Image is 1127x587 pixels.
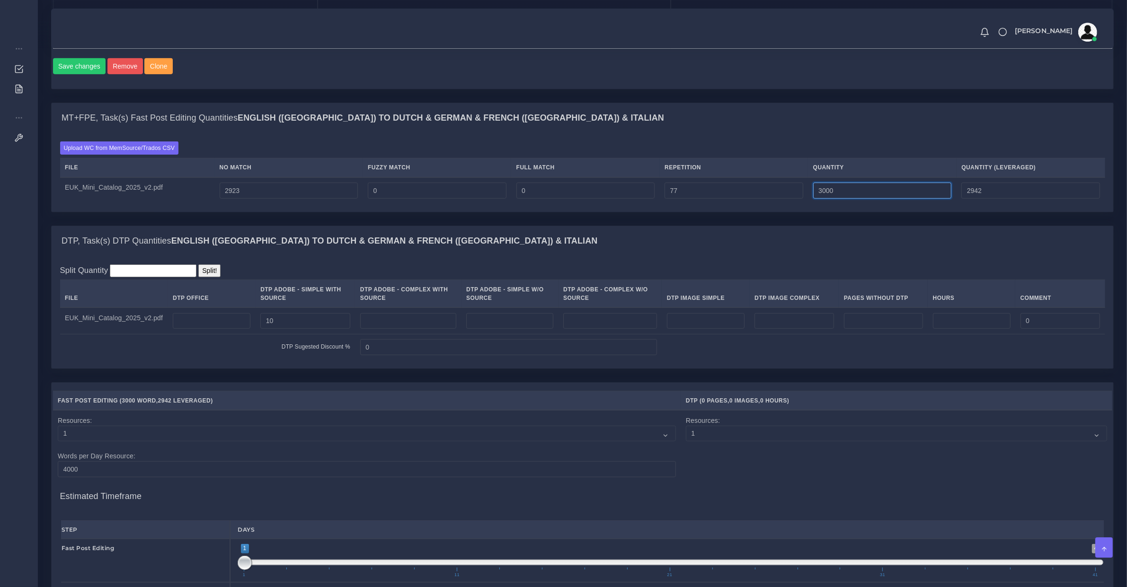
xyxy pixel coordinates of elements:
th: File [60,158,215,177]
th: Repetition [660,158,808,177]
a: Clone [144,58,174,74]
button: Remove [107,58,143,74]
div: DTP, Task(s) DTP QuantitiesEnglish ([GEOGRAPHIC_DATA]) TO Dutch & German & French ([GEOGRAPHIC_DA... [52,256,1113,368]
a: [PERSON_NAME]avatar [1010,23,1100,42]
span: 1 [241,544,249,553]
a: Remove [107,58,145,74]
th: DTP Adobe - Simple W/O Source [461,280,559,308]
span: 41 [1092,573,1100,577]
th: DTP Office [168,280,256,308]
th: DTP Adobe - Complex With Source [355,280,461,308]
b: English ([GEOGRAPHIC_DATA]) TO Dutch & German & French ([GEOGRAPHIC_DATA]) & Italian [171,236,598,245]
span: 0 Hours [760,397,787,404]
div: MT+FPE, Task(s) Fast Post Editing QuantitiesEnglish ([GEOGRAPHIC_DATA]) TO Dutch & German & Frenc... [52,133,1113,212]
span: 21 [666,573,674,577]
th: DTP ( , , ) [681,391,1112,411]
div: MT+FPE, Task(s) Fast Post Editing QuantitiesEnglish ([GEOGRAPHIC_DATA]) TO Dutch & German & Frenc... [52,103,1113,133]
th: Fast Post Editing ( , ) [53,391,681,411]
strong: Step [62,526,78,533]
span: 2942 Leveraged [158,397,211,404]
th: DTP Image Complex [750,280,839,308]
span: 41 [1092,544,1103,553]
button: Save changes [53,58,106,74]
td: Resources: [681,410,1112,482]
th: Quantity (Leveraged) [957,158,1105,177]
b: English ([GEOGRAPHIC_DATA]) TO Dutch & German & French ([GEOGRAPHIC_DATA]) & Italian [238,113,664,123]
h4: Estimated Timeframe [60,482,1105,502]
th: Full Match [511,158,660,177]
span: 0 Images [729,397,758,404]
th: Comment [1015,280,1105,308]
th: Hours [928,280,1015,308]
td: EUK_Mini_Catalog_2025_v2.pdf [60,307,168,334]
strong: Days [238,526,255,533]
label: Split Quantity [60,264,108,276]
button: Clone [144,58,173,74]
th: No Match [214,158,363,177]
td: Resources: Words per Day Resource: [53,410,681,482]
label: DTP Sugested Discount % [282,342,350,351]
span: 1 [241,573,247,577]
span: 3000 Word [122,397,156,404]
span: 0 Pages [702,397,728,404]
th: Fuzzy Match [363,158,512,177]
span: 31 [879,573,887,577]
label: Upload WC from MemSource/Trados CSV [60,141,179,154]
span: 11 [453,573,461,577]
img: avatar [1078,23,1097,42]
th: File [60,280,168,308]
th: Quantity [808,158,957,177]
th: Pages Without DTP [839,280,928,308]
h4: DTP, Task(s) DTP Quantities [62,236,598,246]
h4: MT+FPE, Task(s) Fast Post Editing Quantities [62,113,664,123]
input: Split! [198,264,221,277]
strong: Fast Post Editing [62,544,115,552]
span: [PERSON_NAME] [1015,27,1073,34]
th: DTP Image Simple [662,280,749,308]
div: DTP, Task(s) DTP QuantitiesEnglish ([GEOGRAPHIC_DATA]) TO Dutch & German & French ([GEOGRAPHIC_DA... [52,226,1113,256]
th: DTP Adobe - Complex W/O Source [559,280,662,308]
td: EUK_Mini_Catalog_2025_v2.pdf [60,177,215,204]
th: DTP Adobe - Simple With Source [256,280,355,308]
